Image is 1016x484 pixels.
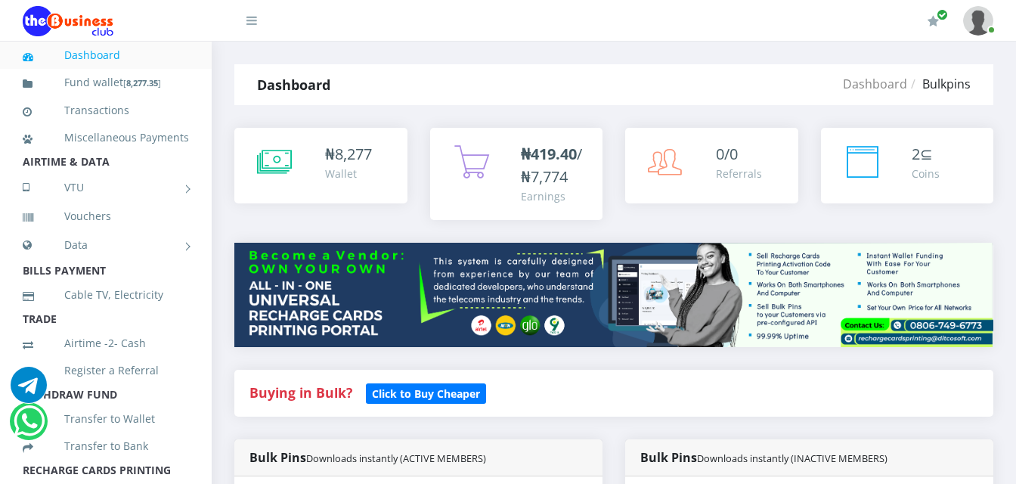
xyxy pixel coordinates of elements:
strong: Bulk Pins [640,449,887,466]
b: ₦419.40 [521,144,577,164]
small: [ ] [123,77,161,88]
div: Wallet [325,166,372,181]
a: Transfer to Bank [23,429,189,464]
span: 0/0 [716,144,738,164]
div: Coins [912,166,940,181]
small: Downloads instantly (INACTIVE MEMBERS) [697,451,887,465]
a: Transactions [23,93,189,128]
span: /₦7,774 [521,144,582,187]
small: Downloads instantly (ACTIVE MEMBERS) [306,451,486,465]
a: Transfer to Wallet [23,402,189,436]
a: Vouchers [23,199,189,234]
b: 8,277.35 [126,77,158,88]
span: 2 [912,144,920,164]
a: Dashboard [843,76,907,92]
img: multitenant_rcp.png [234,243,993,347]
div: ⊆ [912,143,940,166]
a: Click to Buy Cheaper [366,383,486,402]
a: Miscellaneous Payments [23,120,189,155]
strong: Bulk Pins [249,449,486,466]
a: Fund wallet[8,277.35] [23,65,189,101]
span: Renew/Upgrade Subscription [937,9,948,20]
a: Dashboard [23,38,189,73]
a: Airtime -2- Cash [23,326,189,361]
i: Renew/Upgrade Subscription [928,15,939,27]
b: Click to Buy Cheaper [372,386,480,401]
div: Earnings [521,188,588,204]
a: ₦8,277 Wallet [234,128,407,203]
a: Chat for support [11,378,47,403]
a: Cable TV, Electricity [23,278,189,312]
div: Referrals [716,166,762,181]
img: Logo [23,6,113,36]
li: Bulkpins [907,75,971,93]
a: Chat for support [14,414,45,439]
a: VTU [23,169,189,206]
a: Register a Referral [23,353,189,388]
span: 8,277 [335,144,372,164]
a: Data [23,226,189,264]
img: User [963,6,993,36]
strong: Dashboard [257,76,330,94]
a: 0/0 Referrals [625,128,798,203]
strong: Buying in Bulk? [249,383,352,402]
div: ₦ [325,143,372,166]
a: ₦419.40/₦7,774 Earnings [430,128,603,220]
